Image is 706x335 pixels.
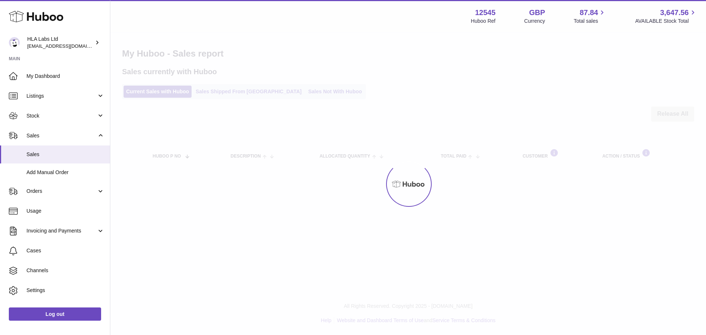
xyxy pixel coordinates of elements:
span: [EMAIL_ADDRESS][DOMAIN_NAME] [27,43,108,49]
span: AVAILABLE Stock Total [635,18,697,25]
span: Stock [26,112,97,119]
img: clinton@newgendirect.com [9,37,20,48]
span: Invoicing and Payments [26,227,97,234]
span: Orders [26,188,97,195]
div: HLA Labs Ltd [27,36,93,50]
span: 87.84 [580,8,598,18]
strong: 12545 [475,8,496,18]
a: 3,647.56 AVAILABLE Stock Total [635,8,697,25]
span: My Dashboard [26,73,104,80]
span: Sales [26,151,104,158]
span: 3,647.56 [660,8,689,18]
span: Channels [26,267,104,274]
span: Settings [26,287,104,294]
div: Huboo Ref [471,18,496,25]
span: Usage [26,208,104,215]
span: Total sales [574,18,606,25]
span: Add Manual Order [26,169,104,176]
div: Currency [524,18,545,25]
a: 87.84 Total sales [574,8,606,25]
span: Listings [26,93,97,100]
span: Cases [26,247,104,254]
span: Sales [26,132,97,139]
strong: GBP [529,8,545,18]
a: Log out [9,307,101,321]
